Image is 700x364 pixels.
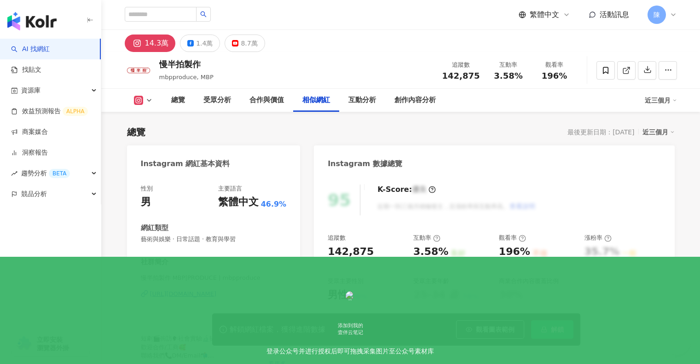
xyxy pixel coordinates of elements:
span: 趨勢分析 [21,163,70,184]
span: 資源庫 [21,80,40,101]
div: 追蹤數 [328,234,346,242]
div: BETA [49,169,70,178]
div: 性別 [141,185,153,193]
div: 漲粉率 [584,234,612,242]
div: 合作與價值 [249,95,284,106]
span: 陳 [654,10,660,20]
a: searchAI 找網紅 [11,45,50,54]
div: Instagram 數據總覽 [328,159,402,169]
div: 慢半拍製作 [159,58,214,70]
span: 142,875 [442,71,480,81]
div: 近三個月 [645,93,677,108]
span: 藝術與娛樂 · 日常話題 · 教育與學習 [141,235,287,243]
div: 男 [141,195,151,209]
div: 互動率 [413,234,440,242]
button: 14.3萬 [125,35,176,52]
div: 創作內容分析 [394,95,436,106]
a: 商案媒合 [11,127,48,137]
div: 近三個月 [642,126,675,138]
div: 觀看率 [537,60,572,69]
div: 3.58% [413,245,448,259]
span: 活動訊息 [600,10,629,19]
div: 相似網紅 [302,95,330,106]
div: 14.3萬 [145,37,169,50]
div: K-Score : [377,185,436,195]
div: 互動分析 [348,95,376,106]
div: 網紅類型 [141,223,168,233]
span: 繁體中文 [530,10,559,20]
div: 最後更新日期：[DATE] [567,128,634,136]
div: Instagram 網紅基本資料 [141,159,230,169]
div: 觀看率 [499,234,526,242]
button: 8.7萬 [225,35,265,52]
div: 8.7萬 [241,37,257,50]
span: search [200,11,207,17]
span: 196% [542,71,567,81]
span: 競品分析 [21,184,47,204]
a: 找貼文 [11,65,41,75]
img: KOL Avatar [125,57,152,84]
a: 洞察報告 [11,148,48,157]
div: 196% [499,245,530,259]
div: 總覽 [127,126,145,139]
span: 3.58% [494,71,522,81]
div: 主要語言 [218,185,242,193]
span: 46.9% [261,199,287,209]
div: 繁體中文 [218,195,259,209]
button: 1.4萬 [180,35,220,52]
span: mbpproduce, MBP [159,74,214,81]
div: 追蹤數 [442,60,480,69]
div: 受眾分析 [203,95,231,106]
div: 互動率 [491,60,526,69]
div: 1.4萬 [196,37,213,50]
img: logo [7,12,57,30]
div: 142,875 [328,245,374,259]
span: rise [11,170,17,177]
a: 效益預測報告ALPHA [11,107,88,116]
div: 總覽 [171,95,185,106]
